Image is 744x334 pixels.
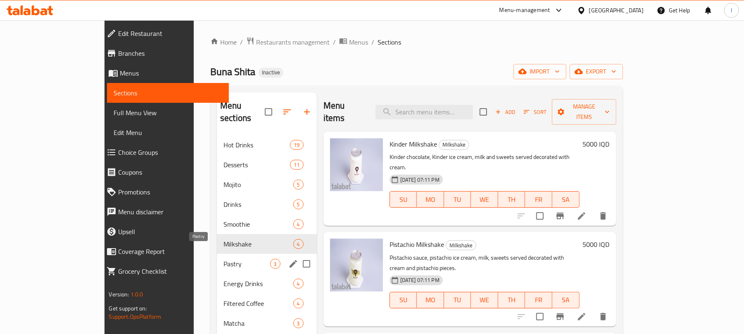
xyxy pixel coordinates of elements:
span: Milkshake [439,140,469,149]
span: SA [556,294,576,306]
button: import [513,64,566,79]
div: Desserts11 [217,155,317,175]
button: Sort [522,106,549,118]
button: SU [390,191,417,208]
div: Menu-management [499,5,550,15]
button: WE [471,191,498,208]
span: Mojito [223,180,293,190]
div: items [293,298,304,308]
div: Energy Drinks4 [217,274,317,294]
button: SU [390,292,417,308]
span: Pistachio Milkshake [390,238,444,251]
span: Choice Groups [118,147,222,157]
button: WE [471,292,498,308]
div: Energy Drinks [223,279,293,289]
a: Edit menu item [577,312,587,322]
span: [DATE] 07:11 PM [397,276,443,284]
span: 4 [294,220,303,228]
span: 4 [294,240,303,248]
span: Full Menu View [114,108,222,118]
button: TU [444,191,471,208]
span: Buna Shita [210,62,255,81]
div: Milkshake [439,140,469,150]
a: Sections [107,83,229,103]
h2: Menu items [323,99,366,124]
span: TH [502,194,522,206]
a: Coverage Report [100,242,229,261]
button: MO [417,292,444,308]
li: / [240,37,243,47]
span: Pastry [223,259,270,269]
div: items [293,318,304,328]
button: Add [492,106,518,118]
li: / [371,37,374,47]
button: MO [417,191,444,208]
button: TH [498,292,525,308]
span: Hot Drinks [223,140,290,150]
span: WE [474,294,495,306]
span: 3 [294,320,303,327]
a: Full Menu View [107,103,229,123]
span: Sort sections [277,102,297,122]
button: SA [552,292,580,308]
a: Support.OpsPlatform [109,311,161,322]
span: 5 [294,181,303,189]
div: Milkshake4 [217,234,317,254]
span: Inactive [259,69,283,76]
span: Edit Restaurant [118,28,222,38]
button: delete [593,307,613,327]
a: Choice Groups [100,142,229,162]
span: Select section [475,103,492,121]
a: Menus [100,63,229,83]
span: Desserts [223,160,290,170]
span: TH [502,294,522,306]
span: import [520,66,560,77]
div: [GEOGRAPHIC_DATA] [589,6,644,15]
button: delete [593,206,613,226]
div: Milkshake [223,239,293,249]
span: TU [447,194,468,206]
span: 11 [290,161,303,169]
div: Drinks5 [217,194,317,214]
h2: Menu sections [220,99,265,124]
span: export [576,66,616,77]
img: Pistachio Milkshake [330,239,383,291]
span: MO [420,294,441,306]
span: Sort [524,107,547,117]
span: Version: [109,289,129,300]
button: TH [498,191,525,208]
span: 19 [290,141,303,149]
div: Smoothie4 [217,214,317,234]
span: Add [494,107,516,117]
div: items [290,160,303,170]
div: Smoothie [223,219,293,229]
span: Manage items [559,102,609,122]
nav: breadcrumb [210,37,623,47]
span: Coverage Report [118,246,222,256]
p: Kinder chocolate, Kinder ice cream, milk and sweets served decorated with cream. [390,152,580,173]
span: 5 [294,201,303,208]
a: Grocery Checklist [100,261,229,281]
span: Matcha [223,318,293,328]
span: [DATE] 07:11 PM [397,176,443,184]
div: items [293,239,304,249]
a: Menus [339,37,368,47]
span: Sections [378,37,401,47]
div: Filtered Coffee4 [217,294,317,313]
span: Promotions [118,187,222,197]
span: MO [420,194,441,206]
span: Coupons [118,167,222,177]
span: Add item [492,106,518,118]
span: Get support on: [109,303,147,314]
div: Drinks [223,199,293,209]
span: 1.0.0 [131,289,143,300]
img: Kinder Milkshake [330,138,383,191]
span: Kinder Milkshake [390,138,437,150]
span: FR [528,294,549,306]
button: FR [525,292,552,308]
h6: 5000 IQD [583,138,610,150]
div: items [293,199,304,209]
span: SU [393,294,414,306]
